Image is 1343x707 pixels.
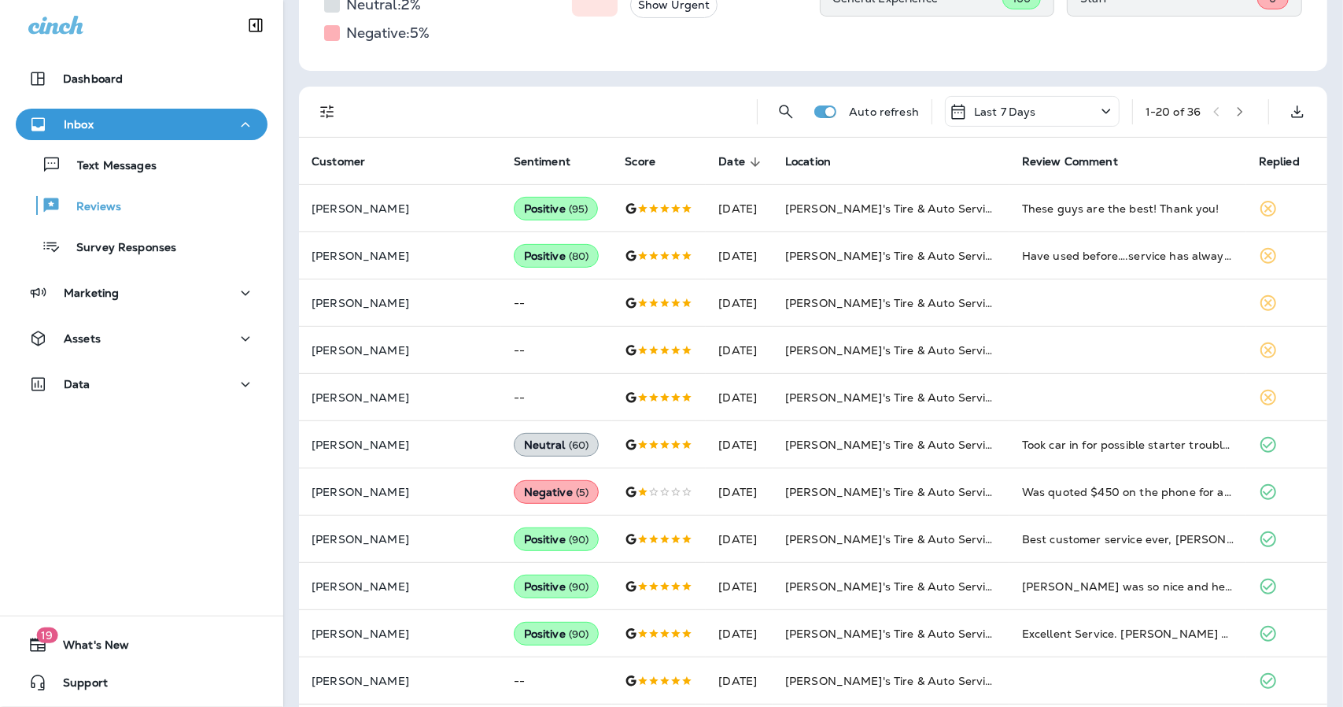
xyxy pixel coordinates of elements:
[514,433,600,457] div: Neutral
[706,563,773,610] td: [DATE]
[718,155,766,169] span: Date
[514,244,600,268] div: Positive
[1022,531,1234,547] div: Best customer service ever, Austin and Nathan were so nice and helpful with helping me on tires t...
[312,533,489,546] p: [PERSON_NAME]
[1022,155,1118,168] span: Review Comment
[1146,105,1201,118] div: 1 - 20 of 36
[64,118,94,131] p: Inbox
[569,627,589,641] span: ( 90 )
[514,155,591,169] span: Sentiment
[1022,155,1138,169] span: Review Comment
[785,249,1227,263] span: [PERSON_NAME]'s Tire & Auto Service | [GEOGRAPHIC_DATA][PERSON_NAME]
[1022,248,1234,264] div: Have used before….service has always been great on every occasion!
[706,468,773,516] td: [DATE]
[64,332,101,345] p: Assets
[47,639,129,657] span: What's New
[514,575,600,598] div: Positive
[16,277,267,309] button: Marketing
[1022,484,1234,500] div: Was quoted $450 on the phone for a wheel bearing replacement. They call me back saying they could...
[785,343,1130,357] span: [PERSON_NAME]'s Tire & Auto Service | [GEOGRAPHIC_DATA]
[312,96,343,128] button: Filters
[625,155,655,168] span: Score
[312,344,489,357] p: [PERSON_NAME]
[64,378,90,391] p: Data
[346,20,430,46] h5: Negative: 5 %
[312,250,489,262] p: [PERSON_NAME]
[785,579,1130,594] span: [PERSON_NAME]'s Tire & Auto Service | [GEOGRAPHIC_DATA]
[312,155,386,169] span: Customer
[514,527,600,551] div: Positive
[706,232,773,279] td: [DATE]
[1022,626,1234,642] div: Excellent Service. Heather has great customer service as well as the gentlemen who work there. Sh...
[785,627,1130,641] span: [PERSON_NAME]'s Tire & Auto Service | [GEOGRAPHIC_DATA]
[16,629,267,661] button: 19What's New
[501,374,613,421] td: --
[312,486,489,498] p: [PERSON_NAME]
[36,627,57,643] span: 19
[1259,155,1320,169] span: Replied
[770,96,802,128] button: Search Reviews
[312,675,489,687] p: [PERSON_NAME]
[706,421,773,468] td: [DATE]
[785,202,1130,216] span: [PERSON_NAME]'s Tire & Auto Service | [GEOGRAPHIC_DATA]
[785,674,1227,688] span: [PERSON_NAME]'s Tire & Auto Service | [GEOGRAPHIC_DATA][PERSON_NAME]
[706,374,773,421] td: [DATE]
[1022,437,1234,453] div: Took car in for possible starter trouble. Chabills performed diagnostic but did not find a proble...
[785,296,1130,310] span: [PERSON_NAME]'s Tire & Auto Service | [GEOGRAPHIC_DATA]
[514,480,600,504] div: Negative
[569,533,589,546] span: ( 90 )
[1022,579,1234,594] div: Patrick was so nice and helpful in explaining everything they were doing. Very nice area and people
[16,368,267,400] button: Data
[718,155,745,168] span: Date
[312,580,489,593] p: [PERSON_NAME]
[706,279,773,327] td: [DATE]
[785,155,831,168] span: Location
[61,200,121,215] p: Reviews
[706,657,773,705] td: [DATE]
[569,250,589,263] span: ( 80 )
[576,486,588,499] span: ( 5 )
[234,9,278,41] button: Collapse Sidebar
[312,155,365,168] span: Customer
[312,202,489,215] p: [PERSON_NAME]
[16,148,267,181] button: Text Messages
[16,230,267,263] button: Survey Responses
[514,622,600,646] div: Positive
[849,105,919,118] p: Auto refresh
[785,532,1105,546] span: [PERSON_NAME]'s Tire & Auto Service | [PERSON_NAME]
[1022,201,1234,217] div: These guys are the best! Thank you!
[785,485,1130,499] span: [PERSON_NAME]'s Tire & Auto Service | [GEOGRAPHIC_DATA]
[569,439,589,452] span: ( 60 )
[501,327,613,374] td: --
[312,439,489,451] p: [PERSON_NAME]
[785,391,1105,405] span: [PERSON_NAME]'s Tire & Auto Service | [PERSON_NAME]
[706,327,773,374] td: [DATE]
[64,287,119,299] p: Marketing
[16,63,267,94] button: Dashboard
[706,516,773,563] td: [DATE]
[16,667,267,698] button: Support
[16,323,267,354] button: Assets
[501,279,613,327] td: --
[1259,155,1300,168] span: Replied
[569,580,589,594] span: ( 90 )
[312,391,489,404] p: [PERSON_NAME]
[61,241,176,256] p: Survey Responses
[16,109,267,140] button: Inbox
[16,189,267,222] button: Reviews
[514,197,599,220] div: Positive
[625,155,676,169] span: Score
[974,105,1036,118] p: Last 7 Days
[785,155,851,169] span: Location
[706,610,773,657] td: [DATE]
[785,438,1049,452] span: [PERSON_NAME]'s Tire & Auto Service | Laplace
[63,72,123,85] p: Dashboard
[501,657,613,705] td: --
[61,159,157,174] p: Text Messages
[312,627,489,640] p: [PERSON_NAME]
[569,202,588,216] span: ( 95 )
[47,676,108,695] span: Support
[514,155,570,168] span: Sentiment
[312,297,489,309] p: [PERSON_NAME]
[706,185,773,232] td: [DATE]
